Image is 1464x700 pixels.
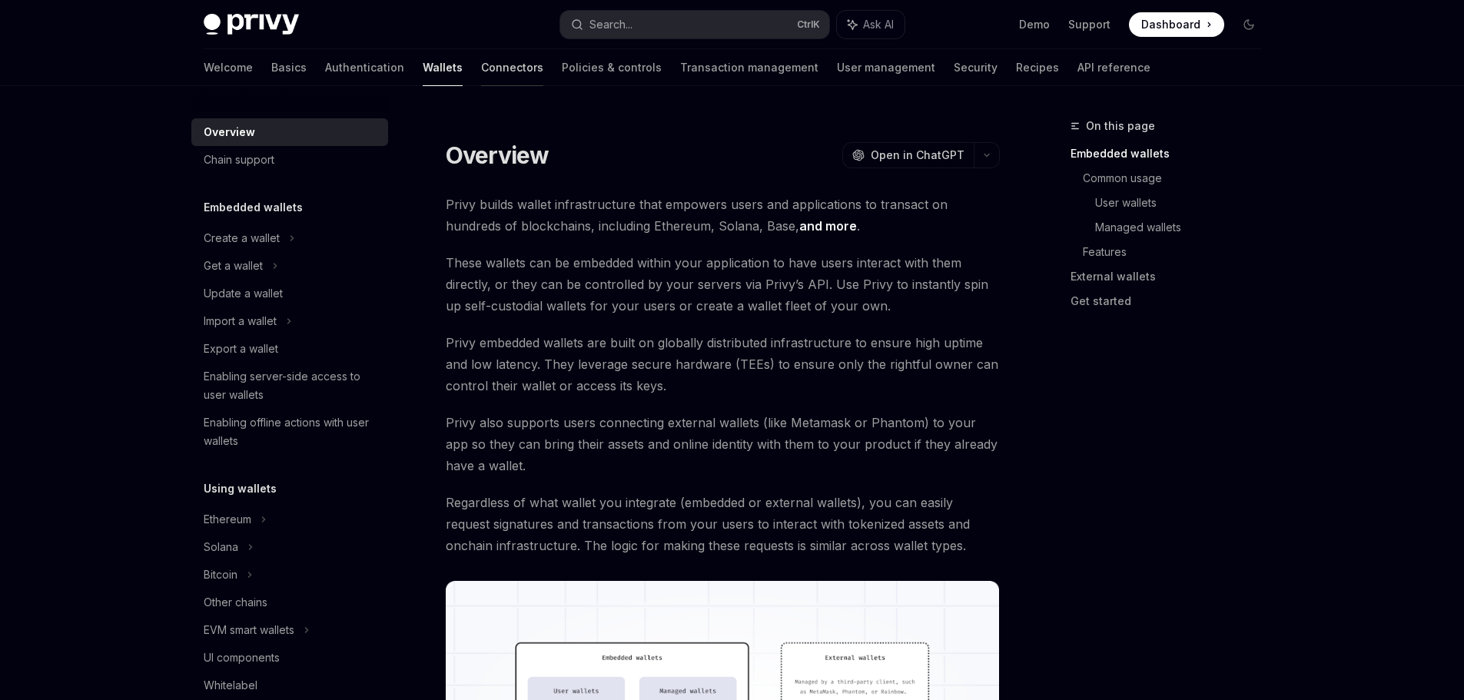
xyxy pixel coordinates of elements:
[797,18,820,31] span: Ctrl K
[191,363,388,409] a: Enabling server-side access to user wallets
[1071,264,1273,289] a: External wallets
[191,280,388,307] a: Update a wallet
[446,141,549,169] h1: Overview
[204,340,278,358] div: Export a wallet
[204,229,280,247] div: Create a wallet
[1237,12,1261,37] button: Toggle dark mode
[325,49,404,86] a: Authentication
[204,151,274,169] div: Chain support
[204,312,277,330] div: Import a wallet
[589,15,632,34] div: Search...
[204,593,267,612] div: Other chains
[204,413,379,450] div: Enabling offline actions with user wallets
[446,492,1000,556] span: Regardless of what wallet you integrate (embedded or external wallets), you can easily request si...
[1095,215,1273,240] a: Managed wallets
[1083,240,1273,264] a: Features
[1071,141,1273,166] a: Embedded wallets
[191,644,388,672] a: UI components
[871,148,964,163] span: Open in ChatGPT
[954,49,998,86] a: Security
[191,118,388,146] a: Overview
[204,367,379,404] div: Enabling server-side access to user wallets
[191,589,388,616] a: Other chains
[1129,12,1224,37] a: Dashboard
[204,621,294,639] div: EVM smart wallets
[1095,191,1273,215] a: User wallets
[204,649,280,667] div: UI components
[204,510,251,529] div: Ethereum
[271,49,307,86] a: Basics
[204,566,237,584] div: Bitcoin
[191,409,388,455] a: Enabling offline actions with user wallets
[204,198,303,217] h5: Embedded wallets
[191,146,388,174] a: Chain support
[423,49,463,86] a: Wallets
[1083,166,1273,191] a: Common usage
[204,49,253,86] a: Welcome
[204,284,283,303] div: Update a wallet
[1077,49,1150,86] a: API reference
[204,538,238,556] div: Solana
[560,11,829,38] button: Search...CtrlK
[1016,49,1059,86] a: Recipes
[446,194,1000,237] span: Privy builds wallet infrastructure that empowers users and applications to transact on hundreds o...
[1019,17,1050,32] a: Demo
[837,11,905,38] button: Ask AI
[204,479,277,498] h5: Using wallets
[481,49,543,86] a: Connectors
[204,257,263,275] div: Get a wallet
[1141,17,1200,32] span: Dashboard
[446,252,1000,317] span: These wallets can be embedded within your application to have users interact with them directly, ...
[842,142,974,168] button: Open in ChatGPT
[446,332,1000,396] span: Privy embedded wallets are built on globally distributed infrastructure to ensure high uptime and...
[191,335,388,363] a: Export a wallet
[863,17,894,32] span: Ask AI
[837,49,935,86] a: User management
[1071,289,1273,314] a: Get started
[1068,17,1110,32] a: Support
[204,676,257,695] div: Whitelabel
[191,672,388,699] a: Whitelabel
[680,49,818,86] a: Transaction management
[799,218,857,234] a: and more
[562,49,662,86] a: Policies & controls
[204,14,299,35] img: dark logo
[204,123,255,141] div: Overview
[1086,117,1155,135] span: On this page
[446,412,1000,476] span: Privy also supports users connecting external wallets (like Metamask or Phantom) to your app so t...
